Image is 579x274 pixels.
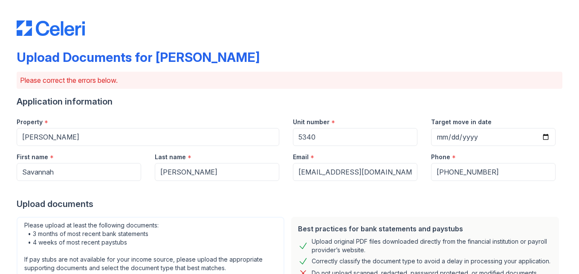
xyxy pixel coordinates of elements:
[17,153,48,161] label: First name
[17,96,562,108] div: Application information
[431,118,492,126] label: Target move in date
[17,50,260,65] div: Upload Documents for [PERSON_NAME]
[312,256,550,266] div: Correctly classify the document type to avoid a delay in processing your application.
[20,75,559,85] p: Please correct the errors below.
[17,118,43,126] label: Property
[431,153,450,161] label: Phone
[155,153,186,161] label: Last name
[298,224,552,234] div: Best practices for bank statements and paystubs
[293,153,309,161] label: Email
[293,118,330,126] label: Unit number
[17,198,562,210] div: Upload documents
[312,237,552,254] div: Upload original PDF files downloaded directly from the financial institution or payroll provider’...
[17,20,85,36] img: CE_Logo_Blue-a8612792a0a2168367f1c8372b55b34899dd931a85d93a1a3d3e32e68fde9ad4.png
